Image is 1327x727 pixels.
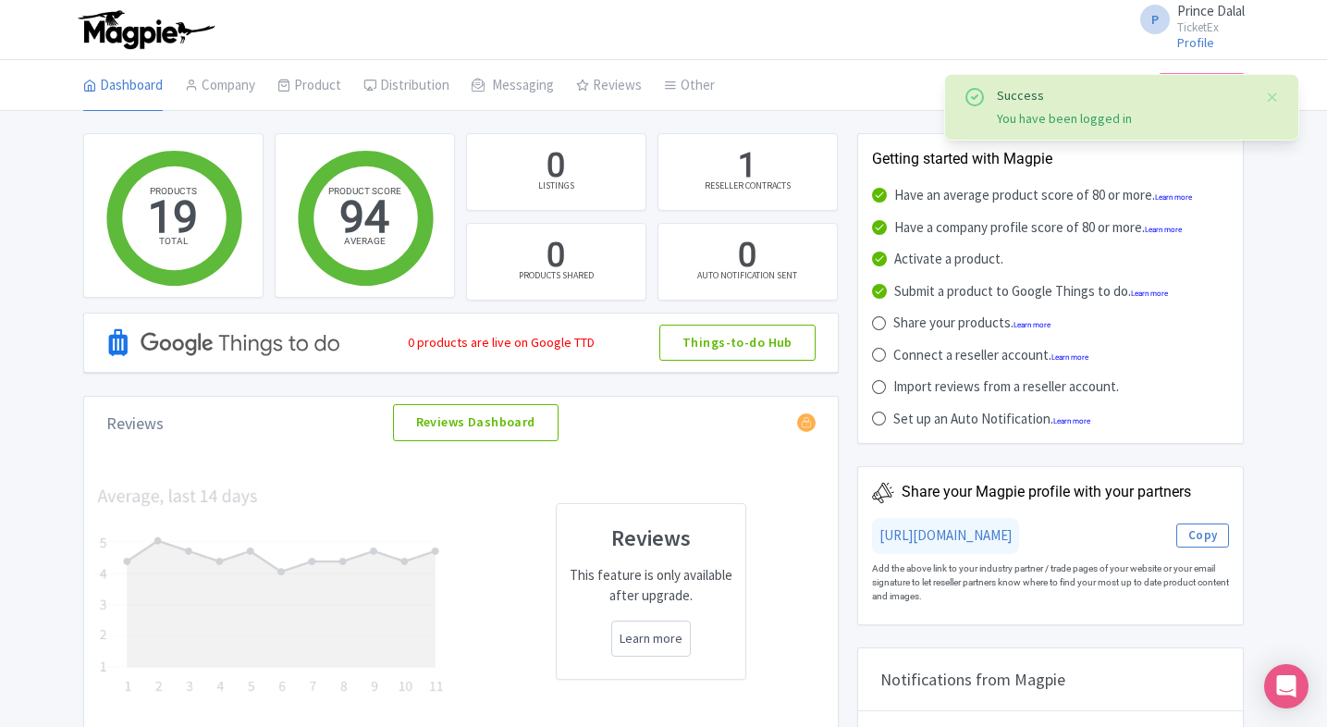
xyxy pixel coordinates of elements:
[1264,664,1309,709] div: Open Intercom Messenger
[902,481,1191,503] div: Share your Magpie profile with your partners
[738,233,756,279] div: 0
[1053,417,1090,425] a: Learn more
[1159,73,1244,97] a: Subscription
[106,303,343,382] img: Google TTD
[659,325,816,362] a: Things-to-do Hub
[277,60,341,112] a: Product
[1051,353,1088,362] a: Learn more
[538,179,574,192] div: LISTINGS
[1155,193,1192,202] a: Learn more
[1177,2,1245,19] span: Prince Dalal
[894,281,1168,302] div: Submit a product to Google Things to do.
[519,268,594,282] div: PRODUCTS SHARED
[894,185,1192,206] div: Have an average product score of 80 or more.
[1145,226,1182,234] a: Learn more
[997,86,1250,105] div: Success
[74,9,217,50] img: logo-ab69f6fb50320c5b225c76a69d11143b.png
[697,268,797,282] div: AUTO NOTIFICATION SENT
[1176,524,1230,548] button: Copy
[83,60,163,112] a: Dashboard
[879,526,1012,544] a: [URL][DOMAIN_NAME]
[893,409,1090,430] div: Set up an Auto Notification.
[568,526,734,550] h3: Reviews
[997,109,1250,129] div: You have been logged in
[576,60,642,112] a: Reviews
[657,133,838,211] a: 1 RESELLER CONTRACTS
[1129,4,1245,33] a: P Prince Dalal TicketEx
[893,345,1088,366] div: Connect a reseller account.
[620,629,682,648] a: Learn more
[547,143,565,190] div: 0
[1140,5,1170,34] span: P
[1265,86,1280,108] button: Close
[893,313,1051,334] div: Share your products.
[1014,321,1051,329] a: Learn more
[664,60,715,112] a: Other
[472,60,554,112] a: Messaging
[657,223,838,301] a: 0 AUTO NOTIFICATION SENT
[872,554,1230,610] div: Add the above link to your industry partner / trade pages of your website or your email signature...
[738,143,756,190] div: 1
[408,333,595,352] div: 0 products are live on Google TTD
[466,223,646,301] a: 0 PRODUCTS SHARED
[106,411,164,436] div: Reviews
[872,148,1230,170] div: Getting started with Magpie
[363,60,449,112] a: Distribution
[466,133,646,211] a: 0 LISTINGS
[547,233,565,279] div: 0
[393,404,559,441] a: Reviews Dashboard
[858,648,1244,711] div: Notifications from Magpie
[1177,21,1245,33] small: TicketEx
[1177,34,1214,51] a: Profile
[568,565,734,607] p: This feature is only available after upgrade.
[92,486,450,697] img: chart-62242baa53ac9495a133cd79f73327f1.png
[893,376,1119,398] div: Import reviews from a reseller account.
[894,249,1003,270] div: Activate a product.
[894,217,1182,239] div: Have a company profile score of 80 or more.
[1131,290,1168,298] a: Learn more
[705,179,791,192] div: RESELLER CONTRACTS
[185,60,255,112] a: Company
